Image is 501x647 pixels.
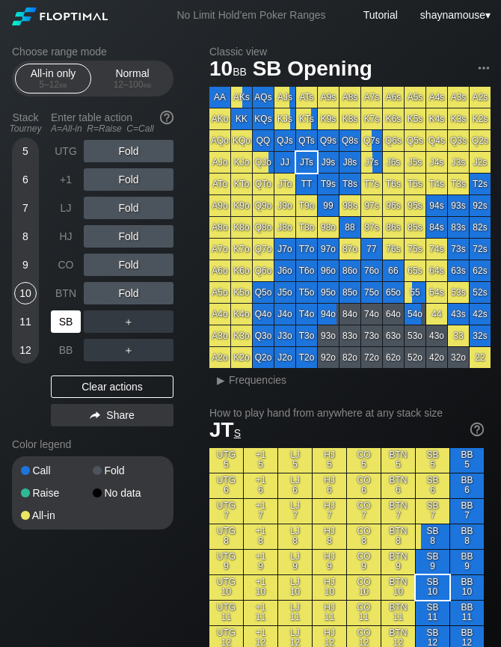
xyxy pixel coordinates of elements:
div: 95o [318,282,339,303]
div: Normal [98,64,167,93]
div: No data [93,488,165,498]
div: T7s [361,174,382,194]
div: Q8o [253,217,274,238]
div: 99 [318,195,339,216]
div: UTG 7 [209,499,243,524]
div: AA [209,87,230,108]
div: ATo [209,174,230,194]
div: 64s [426,260,447,281]
div: ▸ [211,371,230,389]
div: A=All-in R=Raise C=Call [51,123,173,134]
div: All-in [21,510,93,521]
div: BB 7 [450,499,484,524]
div: LJ 10 [278,575,312,600]
div: Fold [84,254,173,276]
div: SB 6 [416,473,449,498]
div: LJ 11 [278,601,312,625]
div: 72s [470,239,491,260]
div: Q7s [361,130,382,151]
div: 12 – 100 [101,79,164,90]
div: J7o [274,239,295,260]
div: Q9s [318,130,339,151]
div: LJ 6 [278,473,312,498]
div: Fold [84,282,173,304]
div: 76s [383,239,404,260]
div: 64o [383,304,404,325]
div: UTG 6 [209,473,243,498]
div: J5o [274,282,295,303]
div: HJ 9 [313,550,346,574]
div: KTs [296,108,317,129]
div: 82o [339,347,360,368]
div: 55 [405,282,425,303]
div: AJo [209,152,230,173]
div: T4o [296,304,317,325]
div: No Limit Hold’em Poker Ranges [154,9,348,25]
div: UTG 10 [209,575,243,600]
div: CO 5 [347,448,381,473]
div: BTN 9 [381,550,415,574]
div: 62o [383,347,404,368]
div: Q6s [383,130,404,151]
div: SB 8 [416,524,449,549]
div: CO 6 [347,473,381,498]
div: Q9o [253,195,274,216]
div: Fold [93,465,165,476]
div: HJ 11 [313,601,346,625]
div: T3o [296,325,317,346]
div: BTN 6 [381,473,415,498]
div: All-in only [19,64,87,93]
div: +1 10 [244,575,277,600]
div: BB 6 [450,473,484,498]
span: bb [144,79,152,90]
div: Q3s [448,130,469,151]
div: BB 5 [450,448,484,473]
div: CO 9 [347,550,381,574]
div: CO 7 [347,499,381,524]
div: 54s [426,282,447,303]
div: UTG 5 [209,448,243,473]
div: K5o [231,282,252,303]
div: J5s [405,152,425,173]
div: LJ 9 [278,550,312,574]
div: 44 [426,304,447,325]
div: BB 11 [450,601,484,625]
div: BTN [51,282,81,304]
div: Enter table action [51,105,173,140]
div: J6s [383,152,404,173]
div: +1 7 [244,499,277,524]
div: 42o [426,347,447,368]
div: +1 8 [244,524,277,549]
span: Frequencies [229,374,286,386]
div: 92o [318,347,339,368]
div: HJ 8 [313,524,346,549]
div: A4o [209,304,230,325]
div: HJ 10 [313,575,346,600]
div: K3o [231,325,252,346]
div: J8o [274,217,295,238]
div: 8 [14,225,37,248]
div: 43o [426,325,447,346]
div: 72o [361,347,382,368]
div: Tourney [6,123,45,134]
div: BB 9 [450,550,484,574]
div: Fold [84,140,173,162]
div: 96s [383,195,404,216]
div: ＋ [84,339,173,361]
div: BB 10 [450,575,484,600]
div: ▾ [417,7,493,23]
div: Q5s [405,130,425,151]
div: +1 9 [244,550,277,574]
div: KJo [231,152,252,173]
div: 85o [339,282,360,303]
div: 85s [405,217,425,238]
div: 84o [339,304,360,325]
div: UTG [51,140,81,162]
div: 76o [361,260,382,281]
div: K2o [231,347,252,368]
div: SB 11 [416,601,449,625]
div: QJs [274,130,295,151]
div: 73s [448,239,469,260]
div: 74o [361,304,382,325]
div: 97o [318,239,339,260]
